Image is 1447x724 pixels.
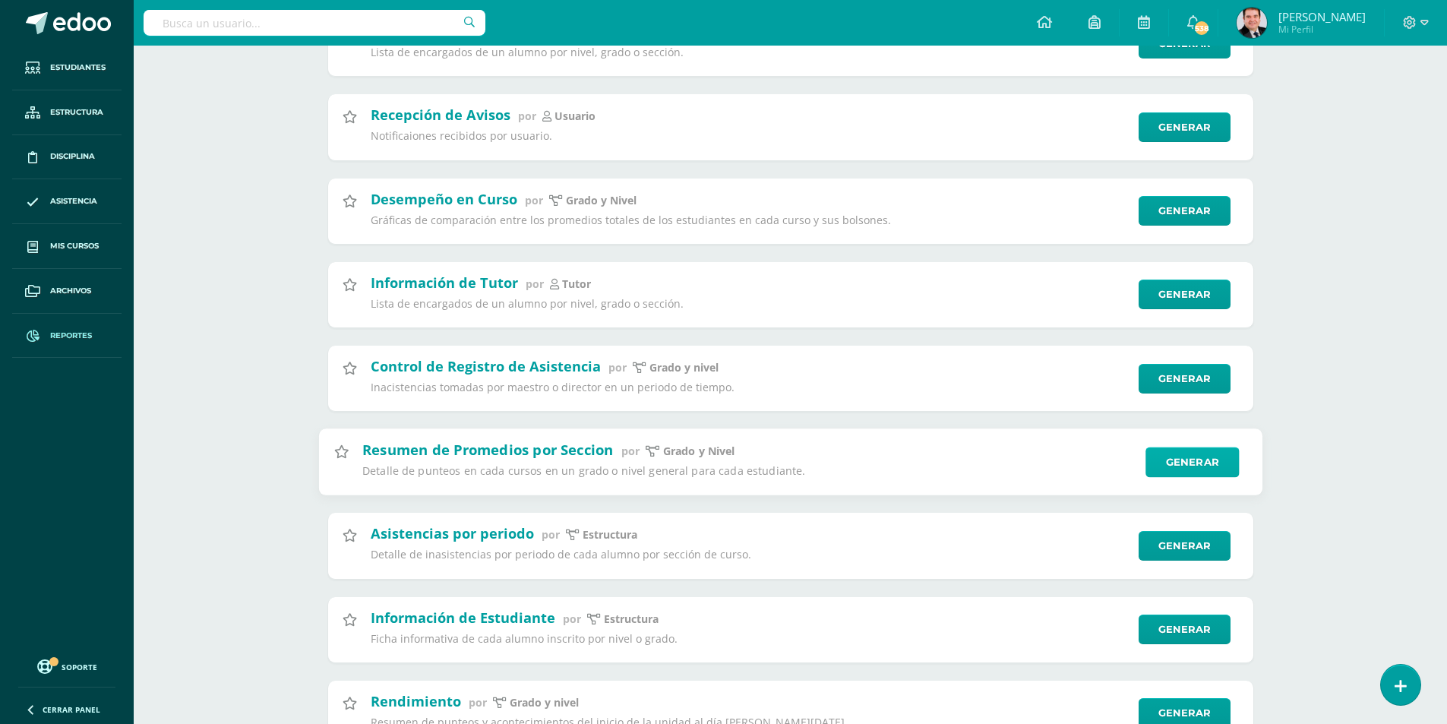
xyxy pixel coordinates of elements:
h2: Información de Tutor [371,273,518,292]
p: Detalle de punteos en cada cursos en un grado o nivel general para cada estudiante. [362,464,1135,479]
p: Grado y Nivel [662,444,735,459]
span: Disciplina [50,150,95,163]
p: Inacistencias tomadas por maestro o director en un periodo de tiempo. [371,381,1129,394]
p: Lista de encargados de un alumno por nivel, grado o sección. [371,297,1129,311]
h2: Control de Registro de Asistencia [371,357,601,375]
a: Generar [1139,280,1231,309]
a: Archivos [12,269,122,314]
a: Estructura [12,90,122,135]
p: Ficha informativa de cada alumno inscrito por nivel o grado. [371,632,1129,646]
img: af1a872015daedc149f5fcb991658e4f.png [1237,8,1267,38]
span: Archivos [50,285,91,297]
p: Gráficas de comparación entre los promedios totales de los estudiantes en cada curso y sus bolsones. [371,213,1129,227]
h2: Información de Estudiante [371,609,555,627]
span: por [542,527,560,542]
input: Busca un usuario... [144,10,485,36]
a: Estudiantes [12,46,122,90]
span: por [469,695,487,710]
a: Soporte [18,656,115,676]
span: Cerrar panel [43,704,100,715]
p: grado y nivel [649,361,719,375]
h2: Asistencias por periodo [371,524,534,542]
a: Reportes [12,314,122,359]
a: Generar [1139,364,1231,394]
p: Estructura [604,612,659,626]
p: Tutor [562,277,591,291]
span: por [526,277,544,291]
h2: Desempeño en Curso [371,190,517,208]
p: Grado y Nivel [566,194,637,207]
span: por [525,193,543,207]
p: Lista de encargados de un alumno por nivel, grado o sección. [371,46,1129,59]
a: Mis cursos [12,224,122,269]
p: grado y nivel [510,696,579,710]
p: Detalle de inasistencias por periodo de cada alumno por sección de curso. [371,548,1129,561]
a: Generar [1139,531,1231,561]
a: Generar [1139,615,1231,644]
h2: Resumen de Promedios por Seccion [362,441,612,459]
p: Notificaiones recibidos por usuario. [371,129,1129,143]
span: por [621,444,639,458]
span: por [563,612,581,626]
a: Generar [1139,112,1231,142]
p: Usuario [554,109,596,123]
span: Estructura [50,106,103,119]
span: Reportes [50,330,92,342]
p: Estructura [583,528,637,542]
span: Mis cursos [50,240,99,252]
h2: Recepción de Avisos [371,106,510,124]
span: [PERSON_NAME] [1278,9,1366,24]
span: Estudiantes [50,62,106,74]
span: por [518,109,536,123]
a: Disciplina [12,135,122,180]
a: Generar [1139,196,1231,226]
span: Mi Perfil [1278,23,1366,36]
h2: Rendimiento [371,692,461,710]
span: Asistencia [50,195,97,207]
a: Asistencia [12,179,122,224]
span: Soporte [62,662,97,672]
a: Generar [1145,447,1239,477]
span: 538 [1193,20,1210,36]
span: por [608,360,627,375]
